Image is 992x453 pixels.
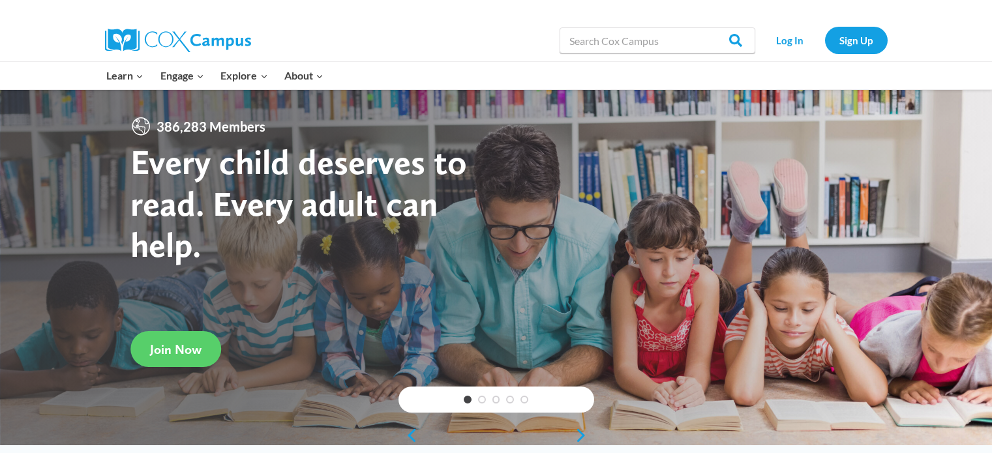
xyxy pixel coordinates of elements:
nav: Secondary Navigation [762,27,888,53]
nav: Primary Navigation [98,62,332,89]
a: Join Now [130,331,221,367]
a: 3 [492,396,500,403]
a: 4 [506,396,514,403]
a: 2 [478,396,486,403]
span: 386,283 Members [151,116,271,137]
a: Log In [762,27,819,53]
span: About [284,67,323,84]
span: Join Now [150,342,202,357]
span: Explore [220,67,267,84]
a: Sign Up [825,27,888,53]
a: previous [398,428,418,443]
a: 5 [520,396,528,403]
span: Learn [106,67,143,84]
img: Cox Campus [105,29,251,52]
a: 1 [464,396,472,403]
span: Engage [160,67,204,84]
div: content slider buttons [398,422,594,448]
strong: Every child deserves to read. Every adult can help. [130,141,467,265]
input: Search Cox Campus [560,27,755,53]
a: next [575,428,594,443]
